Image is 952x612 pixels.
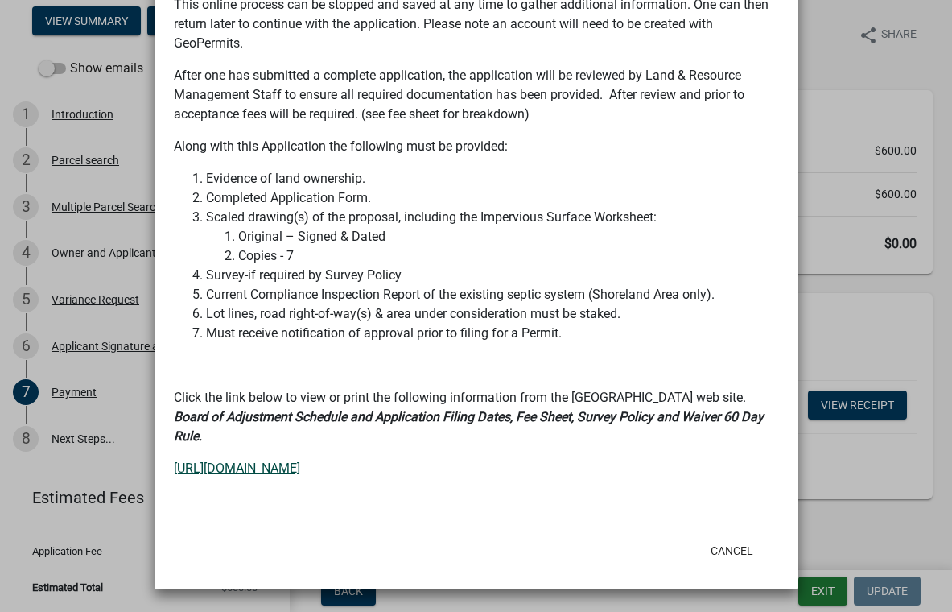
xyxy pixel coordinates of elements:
[206,169,779,188] li: Evidence of land ownership.
[206,208,779,266] li: Scaled drawing(s) of the proposal, including the Impervious Surface Worksheet:
[206,188,779,208] li: Completed Application Form.
[174,409,764,444] strong: Board of Adjustment Schedule and Application Filing Dates, Fee Sheet, Survey Policy and Waiver 60...
[206,304,779,324] li: Lot lines, road right-of-way(s) & area under consideration must be staked.
[174,461,300,476] a: [URL][DOMAIN_NAME]
[698,536,766,565] button: Cancel
[174,388,779,446] p: Click the link below to view or print the following information from the [GEOGRAPHIC_DATA] web site.
[206,285,779,304] li: Current Compliance Inspection Report of the existing septic system (Shoreland Area only).
[206,266,779,285] li: Survey-if required by Survey Policy
[238,227,779,246] li: Original – Signed & Dated
[174,66,779,124] p: After one has submitted a complete application, the application will be reviewed by Land & Resour...
[206,324,779,343] li: Must receive notification of approval prior to filing for a Permit.
[238,246,779,266] li: Copies - 7
[174,137,779,156] p: Along with this Application the following must be provided:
